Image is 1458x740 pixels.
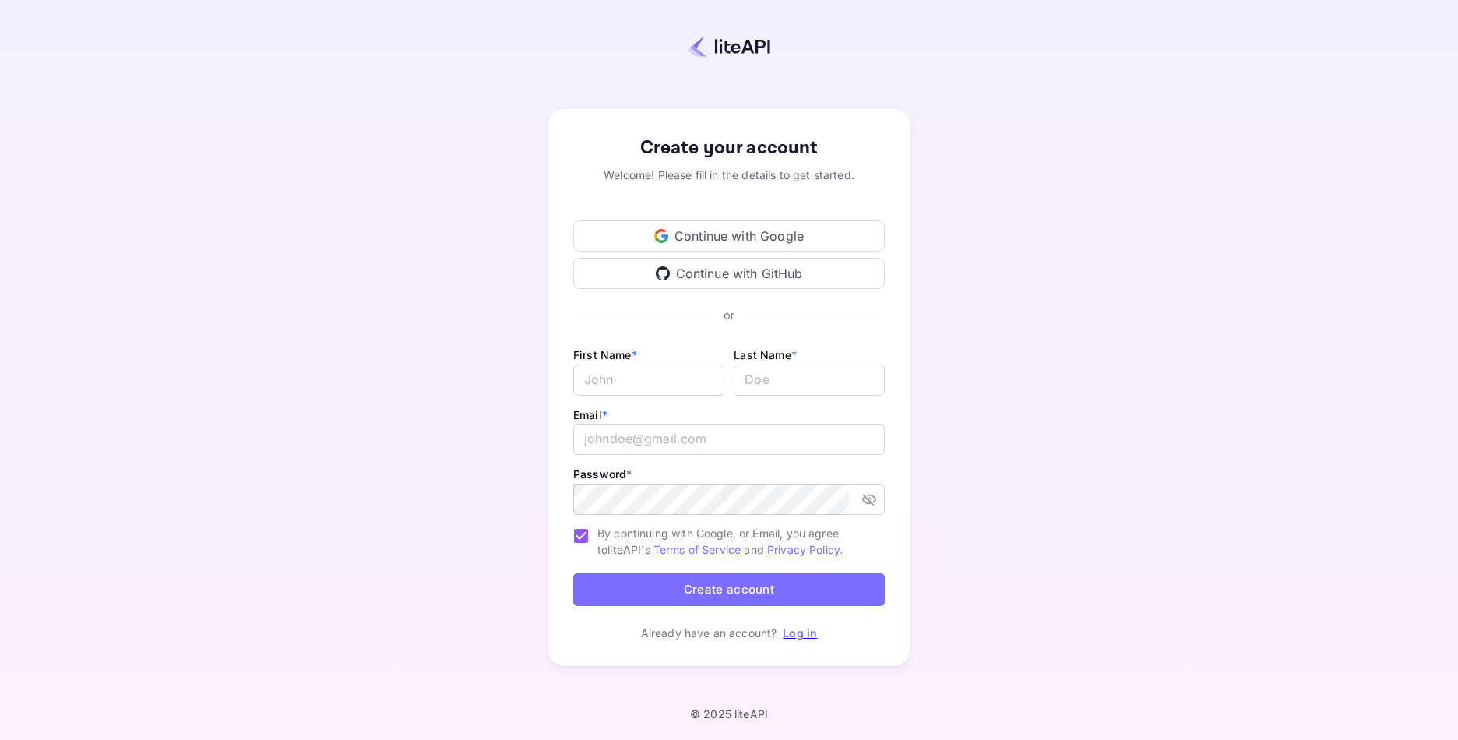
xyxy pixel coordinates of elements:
[573,365,724,396] input: John
[573,220,885,252] div: Continue with Google
[653,543,741,556] a: Terms of Service
[573,348,637,361] label: First Name
[783,626,817,640] a: Log in
[641,625,777,641] p: Already have an account?
[767,543,843,556] a: Privacy Policy.
[855,485,883,513] button: toggle password visibility
[734,348,797,361] label: Last Name
[573,467,632,481] label: Password
[573,167,885,183] div: Welcome! Please fill in the details to get started.
[690,707,768,721] p: © 2025 liteAPI
[688,35,770,58] img: liteapi
[573,134,885,162] div: Create your account
[734,365,885,396] input: Doe
[573,258,885,289] div: Continue with GitHub
[597,525,872,558] span: By continuing with Google, or Email, you agree to liteAPI's and
[573,408,607,421] label: Email
[573,424,885,455] input: johndoe@gmail.com
[573,573,885,607] button: Create account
